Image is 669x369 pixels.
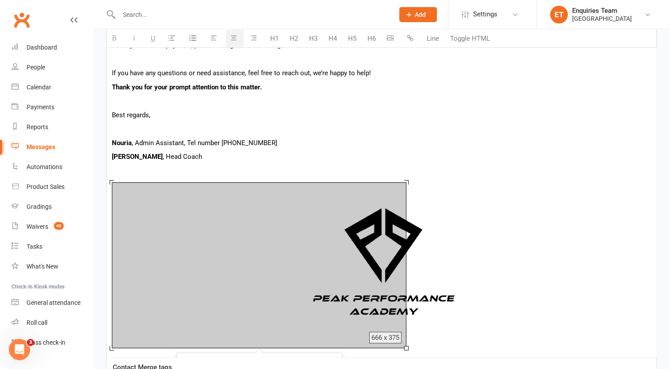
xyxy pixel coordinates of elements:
[116,8,388,21] input: Search...
[399,7,437,22] button: Add
[9,339,30,360] iframe: Intercom live chat
[27,84,51,91] div: Calendar
[107,30,124,48] button: Bold
[112,138,651,148] p: , Admin Assistant, Tel number [PHONE_NUMBER]
[11,217,93,237] a: Waivers 49
[27,104,54,111] div: Payments
[112,151,651,162] p: , Head Coach
[11,77,93,97] a: Calendar
[27,203,52,210] div: Gradings
[369,332,401,343] div: 666 x 375
[54,222,64,230] span: 49
[206,30,224,48] button: Align text left
[27,243,42,250] div: Tasks
[126,30,144,48] button: Italic
[112,139,132,147] b: Nouria
[27,339,65,346] div: Class check-in
[27,263,58,270] div: What's New
[285,30,302,48] button: H2
[112,153,163,161] b: [PERSON_NAME]
[11,333,93,353] a: Class kiosk mode
[27,163,62,170] div: Automations
[402,30,420,48] button: Insert link
[27,44,57,51] div: Dashboard
[246,30,264,48] button: Align text right
[112,68,651,78] p: If you have any questions or need assistance, feel free to reach out, we’re happy to help!
[324,30,341,48] button: H4
[27,123,48,131] div: Reports
[27,299,80,306] div: General attendance
[305,30,322,48] button: H3
[11,38,93,58] a: Dashboard
[344,30,361,48] button: H5
[27,143,55,150] div: Messages
[27,223,48,230] div: Waivers
[27,183,65,190] div: Product Sales
[11,197,93,217] a: Gradings
[11,313,93,333] a: Roll call
[473,4,497,24] span: Settings
[112,83,262,91] b: Thank you for your prompt attention to this matter.
[11,157,93,177] a: Automations
[266,30,283,48] button: H1
[550,6,568,23] div: ET
[112,110,651,120] p: Best regards,
[226,30,244,48] button: Center
[11,237,93,257] a: Tasks
[11,58,93,77] a: People
[164,30,182,48] button: Unordered List
[446,30,494,48] button: Toggle HTML
[11,293,93,313] a: General attendance kiosk mode
[11,257,93,277] a: What's New
[363,30,380,48] button: H6
[415,11,426,18] span: Add
[184,31,204,47] button: Ordered List
[27,64,45,71] div: People
[27,339,34,346] span: 3
[27,319,47,326] div: Roll call
[572,15,632,23] div: [GEOGRAPHIC_DATA]
[146,30,162,48] button: Underline
[11,97,93,117] a: Payments
[11,9,33,31] a: Clubworx
[11,117,93,137] a: Reports
[422,30,443,48] button: Line
[572,7,632,15] div: Enquiries Team
[11,177,93,197] a: Product Sales
[11,137,93,157] a: Messages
